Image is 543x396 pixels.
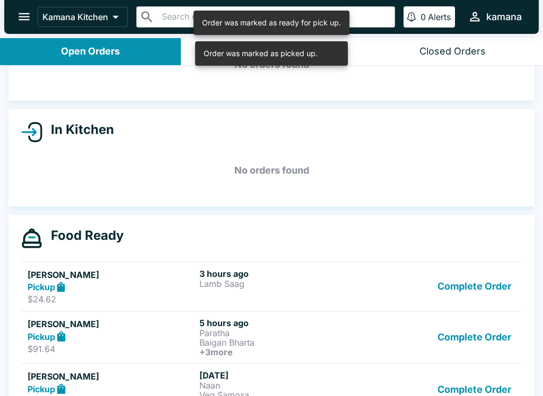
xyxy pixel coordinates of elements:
div: Order was marked as picked up. [204,44,318,62]
div: kamana [486,11,522,23]
h6: [DATE] [199,370,367,381]
a: [PERSON_NAME]Pickup$91.645 hours agoParathaBaigan Bharta+3moreComplete Order [21,311,522,363]
p: Baigan Bharta [199,338,367,347]
button: Complete Order [433,268,515,305]
p: $24.62 [28,294,195,304]
p: Paratha [199,328,367,338]
p: 0 [421,12,426,22]
strong: Pickup [28,282,55,292]
a: [PERSON_NAME]Pickup$24.623 hours agoLamb SaagComplete Order [21,262,522,311]
button: Kamana Kitchen [38,7,128,27]
h6: 3 hours ago [199,268,367,279]
div: Closed Orders [419,46,486,58]
p: $91.64 [28,344,195,354]
h5: No orders found [21,151,522,190]
h6: 5 hours ago [199,318,367,328]
h5: [PERSON_NAME] [28,370,195,383]
input: Search orders by name or phone number [159,10,390,24]
h5: [PERSON_NAME] [28,318,195,330]
strong: Pickup [28,384,55,394]
div: Open Orders [61,46,120,58]
h4: In Kitchen [42,122,114,138]
button: Complete Order [433,318,515,357]
p: Naan [199,381,367,390]
p: Alerts [428,12,451,22]
h5: [PERSON_NAME] [28,268,195,281]
button: open drawer [11,3,38,30]
p: Kamana Kitchen [42,12,108,22]
h6: + 3 more [199,347,367,357]
h4: Food Ready [42,228,124,244]
strong: Pickup [28,331,55,342]
div: Order was marked as ready for pick up. [202,14,341,32]
button: kamana [463,5,526,28]
p: Lamb Saag [199,279,367,289]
